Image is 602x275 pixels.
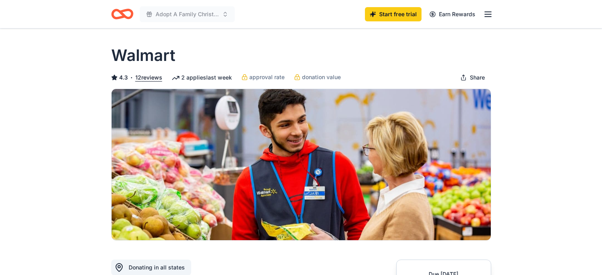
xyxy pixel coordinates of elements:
span: 4.3 [119,73,128,82]
h1: Walmart [111,44,175,66]
button: Share [454,70,491,85]
a: Earn Rewards [425,7,480,21]
button: 12reviews [135,73,162,82]
a: Start free trial [365,7,422,21]
span: Donating in all states [129,264,185,271]
span: Share [470,73,485,82]
span: Adopt A Family Christmas Giveaway [156,9,219,19]
img: Image for Walmart [112,89,491,240]
div: 2 applies last week [172,73,232,82]
button: Adopt A Family Christmas Giveaway [140,6,235,22]
a: donation value [294,72,341,82]
span: approval rate [249,72,285,82]
a: approval rate [241,72,285,82]
a: Home [111,5,133,23]
span: donation value [302,72,341,82]
span: • [130,74,133,81]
